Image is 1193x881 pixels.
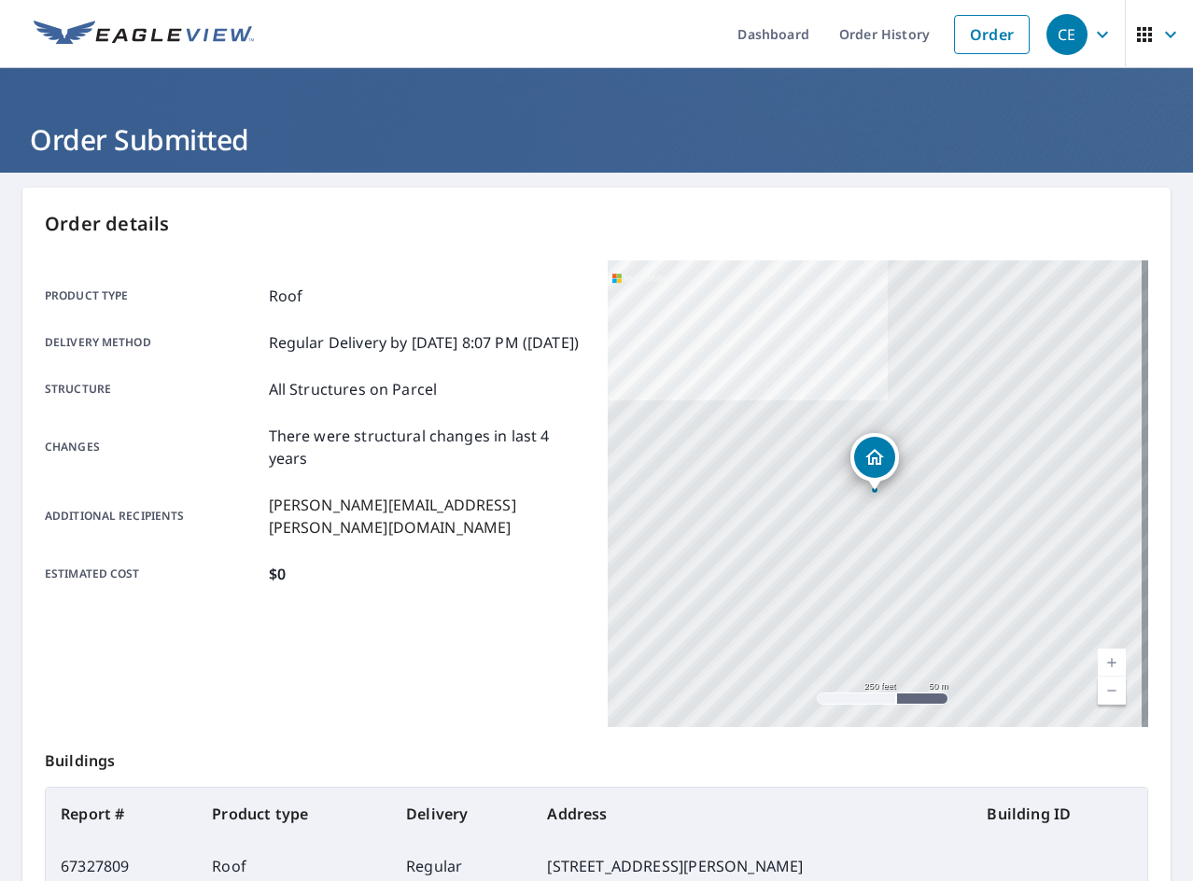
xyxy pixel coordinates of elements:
[45,331,261,354] p: Delivery method
[391,788,532,840] th: Delivery
[269,425,585,469] p: There were structural changes in last 4 years
[850,433,899,491] div: Dropped pin, building 1, Residential property, 6 Airdale Dr Kendall Park, NJ 08824
[1046,14,1088,55] div: CE
[197,788,391,840] th: Product type
[532,788,972,840] th: Address
[269,563,286,585] p: $0
[269,331,579,354] p: Regular Delivery by [DATE] 8:07 PM ([DATE])
[1098,649,1126,677] a: Current Level 17, Zoom In
[45,285,261,307] p: Product type
[45,425,261,469] p: Changes
[45,494,261,538] p: Additional recipients
[45,563,261,585] p: Estimated cost
[269,494,585,538] p: [PERSON_NAME][EMAIL_ADDRESS][PERSON_NAME][DOMAIN_NAME]
[269,285,303,307] p: Roof
[45,378,261,400] p: Structure
[1098,677,1126,705] a: Current Level 17, Zoom Out
[45,727,1148,787] p: Buildings
[972,788,1147,840] th: Building ID
[269,378,438,400] p: All Structures on Parcel
[46,788,197,840] th: Report #
[22,120,1171,159] h1: Order Submitted
[34,21,254,49] img: EV Logo
[45,210,1148,238] p: Order details
[954,15,1030,54] a: Order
